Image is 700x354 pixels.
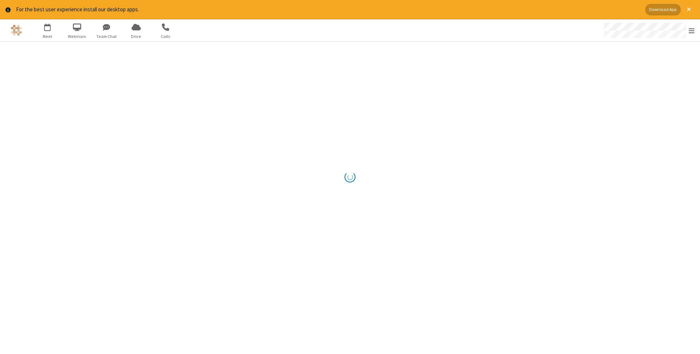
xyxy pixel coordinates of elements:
span: Drive [122,33,150,40]
span: Team Chat [93,33,120,40]
div: Open menu [597,19,700,41]
div: For the best user experience install our desktop apps. [16,5,640,14]
button: Download App [645,4,681,15]
span: Calls [152,33,179,40]
button: Logo [3,19,30,41]
span: Meet [34,33,61,40]
span: Webinars [63,33,91,40]
img: QA Selenium DO NOT DELETE OR CHANGE [11,25,22,36]
button: Close alert [683,4,695,15]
